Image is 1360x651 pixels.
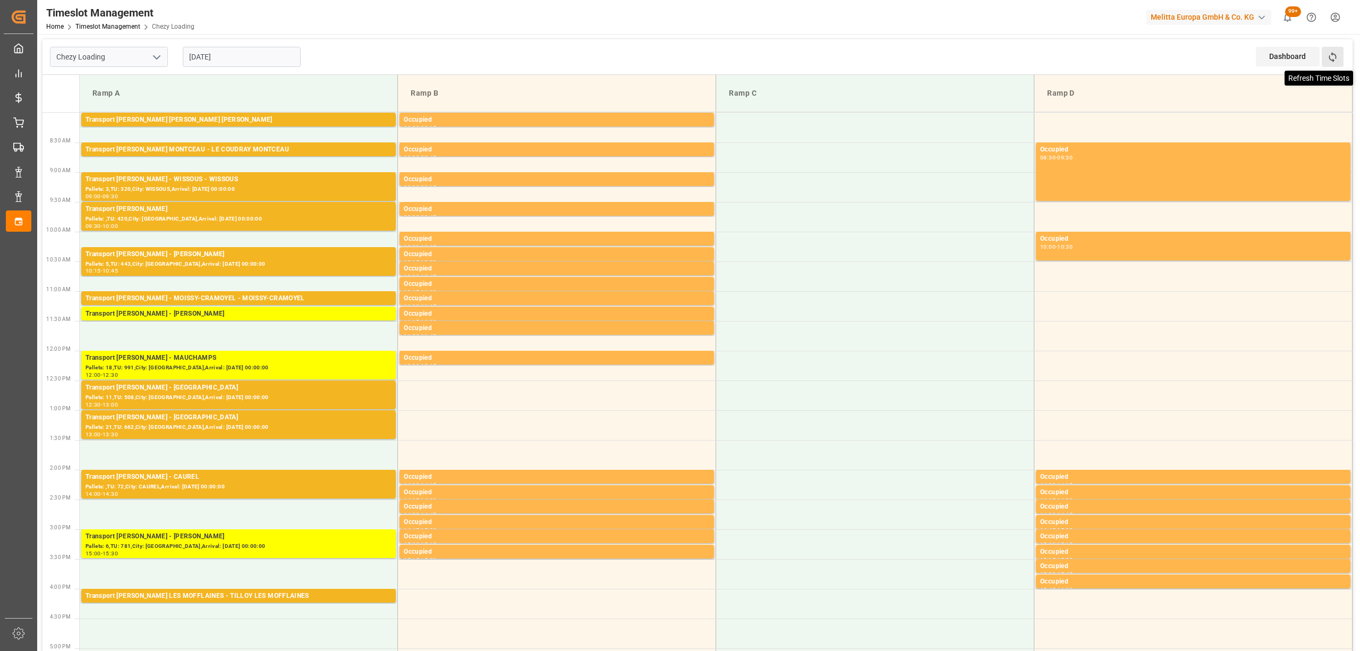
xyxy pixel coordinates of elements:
span: 4:00 PM [50,584,71,590]
div: - [1056,155,1057,160]
input: Type to search/select [50,47,168,67]
div: Transport [PERSON_NAME] MONTCEAU - LE COUDRAY MONTCEAU [86,145,392,155]
div: 09:15 [421,185,436,190]
div: 11:00 [404,304,419,309]
div: 14:45 [421,512,436,517]
div: 14:45 [1040,528,1056,532]
div: - [1056,572,1057,577]
a: Home [46,23,64,30]
span: 10:30 AM [46,257,71,263]
div: 10:30 [1057,244,1073,249]
div: 08:45 [421,155,436,160]
div: Pallets: ,TU: 72,City: CAUREL,Arrival: [DATE] 00:00:00 [86,483,392,492]
span: 3:00 PM [50,525,71,530]
div: Timeslot Management [46,5,194,21]
span: 11:30 AM [46,316,71,322]
div: 14:15 [1057,483,1073,487]
div: Pallets: 3,TU: 320,City: WISSOUS,Arrival: [DATE] 00:00:00 [86,185,392,194]
div: Occupied [1040,234,1346,244]
div: Transport [PERSON_NAME] - [PERSON_NAME] [86,249,392,260]
div: 15:30 [1057,557,1073,562]
div: - [419,334,421,339]
div: 16:00 [1057,587,1073,592]
div: - [419,483,421,487]
div: Occupied [404,353,710,363]
div: 10:00 [103,224,118,229]
div: 13:00 [86,432,101,437]
div: 12:15 [421,363,436,368]
div: Pallets: ,TU: 23,City: TILLOY LES MOFFLAINES,Arrival: [DATE] 00:00:00 [86,602,392,611]
span: 2:00 PM [50,465,71,471]
div: Occupied [1040,145,1346,155]
div: 15:15 [1040,557,1056,562]
button: show 100 new notifications [1276,5,1299,29]
div: - [419,244,421,249]
div: - [419,363,421,368]
div: 14:00 [1040,483,1056,487]
div: - [101,551,103,556]
span: 9:00 AM [50,167,71,173]
div: Occupied [404,472,710,483]
div: - [419,215,421,219]
div: Transport [PERSON_NAME] - MAUCHAMPS [86,353,392,363]
div: 11:15 [421,304,436,309]
div: 15:30 [103,551,118,556]
div: - [1056,557,1057,562]
div: 14:15 [1040,498,1056,503]
div: - [1056,587,1057,592]
div: Occupied [1040,561,1346,572]
div: Transport [PERSON_NAME] [86,204,392,215]
div: - [1056,498,1057,503]
div: Transport [PERSON_NAME] - WISSOUS - WISSOUS [86,174,392,185]
div: Ramp C [725,83,1025,103]
div: Pallets: ,TU: 196,City: [GEOGRAPHIC_DATA],Arrival: [DATE] 00:00:00 [86,319,392,328]
div: 14:00 [404,483,419,487]
span: 5:00 PM [50,644,71,649]
div: 10:15 [86,268,101,273]
div: 15:15 [404,557,419,562]
div: Pallets: ,TU: 76,City: [PERSON_NAME] [PERSON_NAME],Arrival: [DATE] 00:00:00 [86,125,392,134]
div: - [1056,244,1057,249]
span: 1:00 PM [50,405,71,411]
div: 08:15 [421,125,436,130]
div: 10:45 [103,268,118,273]
div: - [419,260,421,265]
div: Pallets: ,TU: 95,City: [GEOGRAPHIC_DATA],Arrival: [DATE] 00:00:00 [86,155,392,164]
span: 3:30 PM [50,554,71,560]
div: 13:00 [103,402,118,407]
div: 10:45 [404,290,419,294]
div: 14:00 [86,492,101,496]
div: Transport [PERSON_NAME] - [GEOGRAPHIC_DATA] [86,383,392,393]
div: 10:15 [421,244,436,249]
div: Occupied [404,309,710,319]
div: Pallets: 11,TU: 508,City: [GEOGRAPHIC_DATA],Arrival: [DATE] 00:00:00 [86,393,392,402]
span: 11:00 AM [46,286,71,292]
input: DD-MM-YYYY [183,47,301,67]
span: 4:30 PM [50,614,71,620]
div: 15:30 [1040,572,1056,577]
div: 11:30 [421,319,436,324]
div: 14:15 [404,498,419,503]
div: - [419,290,421,294]
div: Transport [PERSON_NAME] LES MOFFLAINES - TILLOY LES MOFFLAINES [86,591,392,602]
div: Pallets: 6,TU: 781,City: [GEOGRAPHIC_DATA],Arrival: [DATE] 00:00:00 [86,542,392,551]
div: Occupied [404,115,710,125]
div: - [101,268,103,273]
div: 12:00 [404,363,419,368]
div: - [419,155,421,160]
div: Occupied [404,264,710,274]
div: Transport [PERSON_NAME] [PERSON_NAME] [PERSON_NAME] [86,115,392,125]
div: Occupied [1040,487,1346,498]
div: Occupied [1040,547,1346,557]
div: 14:45 [1057,512,1073,517]
div: - [419,274,421,279]
div: Transport [PERSON_NAME] - MOISSY-CRAMOYEL - MOISSY-CRAMOYEL [86,293,392,304]
div: 15:00 [421,528,436,532]
div: - [1056,528,1057,532]
div: Melitta Europa GmbH & Co. KG [1146,10,1271,25]
span: 99+ [1285,6,1301,17]
div: - [101,194,103,199]
div: 08:30 [1040,155,1056,160]
div: 11:15 [404,319,419,324]
div: Pallets: 5,TU: 443,City: [GEOGRAPHIC_DATA],Arrival: [DATE] 00:00:00 [86,260,392,269]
